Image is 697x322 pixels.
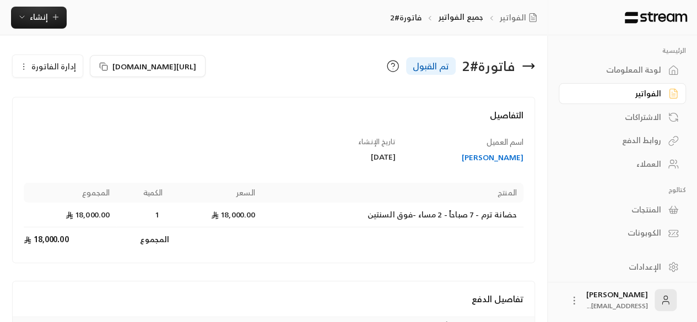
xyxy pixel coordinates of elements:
[169,203,262,227] td: 18,000.00
[390,12,422,23] p: فاتورة#2
[559,46,686,55] p: الرئيسية
[390,12,541,23] nav: breadcrumb
[169,183,262,203] th: السعر
[438,10,483,24] a: جميع الفواتير
[624,12,688,24] img: Logo
[24,227,116,252] td: 18,000.00
[152,209,163,220] span: 1
[116,227,169,252] td: المجموع
[262,203,523,227] td: حضانة ترم - 7 صباحاً - 2 مساء -فوق السنتين
[559,59,686,81] a: لوحة المعلومات
[559,130,686,151] a: روابط الدفع
[572,64,661,75] div: لوحة المعلومات
[487,135,523,149] span: اسم العميل
[90,55,206,77] button: [URL][DOMAIN_NAME]
[559,83,686,105] a: الفواتير
[559,106,686,128] a: الاشتراكات
[30,10,48,24] span: إنشاء
[500,12,542,23] a: الفواتير
[559,256,686,277] a: الإعدادات
[572,112,661,123] div: الاشتراكات
[587,300,648,312] span: [EMAIL_ADDRESS]...
[31,59,76,73] span: إدارة الفاتورة
[11,7,67,29] button: إنشاء
[572,227,661,238] div: الكوبونات
[559,154,686,175] a: العملاء
[116,183,169,203] th: الكمية
[279,151,396,162] div: [DATE]
[559,222,686,244] a: الكوبونات
[24,183,116,203] th: المجموع
[559,185,686,194] p: كتالوج
[112,61,196,72] span: [URL][DOMAIN_NAME]
[24,108,523,133] h4: التفاصيل
[358,135,396,148] span: تاريخ الإنشاء
[572,261,661,272] div: الإعدادات
[572,159,661,170] div: العملاء
[13,55,83,77] button: إدارة الفاتورة
[407,152,523,163] a: [PERSON_NAME]
[24,203,116,227] td: 18,000.00
[24,292,523,305] h4: تفاصيل الدفع
[24,183,523,252] table: Products
[572,135,661,146] div: روابط الدفع
[462,57,515,75] div: فاتورة # 2
[262,183,523,203] th: المنتج
[572,204,661,215] div: المنتجات
[559,199,686,220] a: المنتجات
[586,289,648,311] div: [PERSON_NAME]
[413,59,449,73] span: تم القبول
[572,88,661,99] div: الفواتير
